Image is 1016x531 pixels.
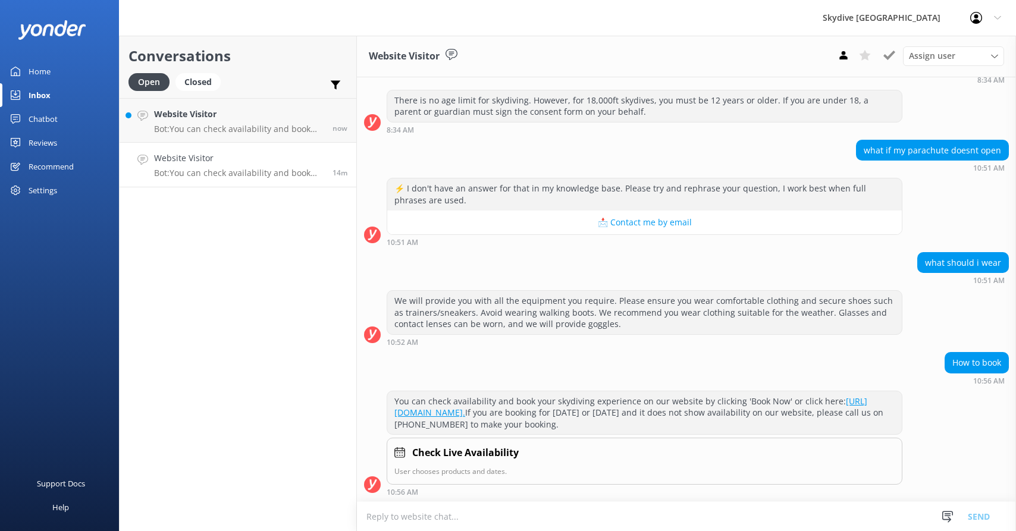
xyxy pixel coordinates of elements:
h4: Website Visitor [154,108,324,121]
button: 📩 Contact me by email [387,210,902,234]
div: Aug 25 2025 10:51am (UTC +12:00) Pacific/Auckland [856,164,1009,172]
strong: 10:51 AM [973,165,1005,172]
div: Settings [29,178,57,202]
strong: 10:56 AM [387,489,418,496]
div: Aug 25 2025 10:56am (UTC +12:00) Pacific/Auckland [387,488,902,496]
strong: 10:51 AM [387,239,418,246]
div: ⚡ I don't have an answer for that in my knowledge base. Please try and rephrase your question, I ... [387,178,902,210]
a: Open [128,75,175,88]
a: Closed [175,75,227,88]
h4: Website Visitor [154,152,324,165]
a: Website VisitorBot:You can check availability and book your skydiving experience on our website b... [120,143,356,187]
p: Bot: You can check availability and book your skydiving experience on our website by clicking 'Bo... [154,168,324,178]
div: Aug 25 2025 10:51am (UTC +12:00) Pacific/Auckland [917,276,1009,284]
img: yonder-white-logo.png [18,20,86,40]
h2: Conversations [128,45,347,67]
div: Open [128,73,170,91]
strong: 10:56 AM [973,378,1005,385]
div: We will provide you with all the equipment you require. Please ensure you wear comfortable clothi... [387,291,902,334]
h3: Website Visitor [369,49,440,64]
span: Aug 25 2025 11:11am (UTC +12:00) Pacific/Auckland [333,123,347,133]
div: Inbox [29,83,51,107]
div: what if my parachute doesnt open [857,140,1008,161]
p: Bot: You can check availability and book your skydiving experience on our website by clicking 'Bo... [154,124,324,134]
div: Closed [175,73,221,91]
a: Website VisitorBot:You can check availability and book your skydiving experience on our website b... [120,98,356,143]
span: Aug 25 2025 10:56am (UTC +12:00) Pacific/Auckland [333,168,347,178]
div: Aug 25 2025 10:51am (UTC +12:00) Pacific/Auckland [387,238,902,246]
div: Help [52,495,69,519]
div: Aug 25 2025 10:52am (UTC +12:00) Pacific/Auckland [387,338,902,346]
h4: Check Live Availability [412,445,519,461]
div: Home [29,59,51,83]
strong: 10:51 AM [973,277,1005,284]
div: Aug 25 2025 08:34am (UTC +12:00) Pacific/Auckland [387,125,902,134]
strong: 10:52 AM [387,339,418,346]
a: [URL][DOMAIN_NAME]. [394,395,867,419]
div: Recommend [29,155,74,178]
div: Support Docs [37,472,85,495]
div: You can check availability and book your skydiving experience on our website by clicking 'Book No... [387,391,902,435]
div: How to book [945,353,1008,373]
div: Chatbot [29,107,58,131]
span: Assign user [909,49,955,62]
div: Assign User [903,46,1004,65]
strong: 8:34 AM [387,127,414,134]
strong: 8:34 AM [977,77,1005,84]
div: Aug 25 2025 10:56am (UTC +12:00) Pacific/Auckland [945,376,1009,385]
div: Reviews [29,131,57,155]
div: what should i wear [918,253,1008,273]
div: Aug 25 2025 08:34am (UTC +12:00) Pacific/Auckland [901,76,1009,84]
p: User chooses products and dates. [394,466,895,477]
div: There is no age limit for skydiving. However, for 18,000ft skydives, you must be 12 years or olde... [387,90,902,122]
